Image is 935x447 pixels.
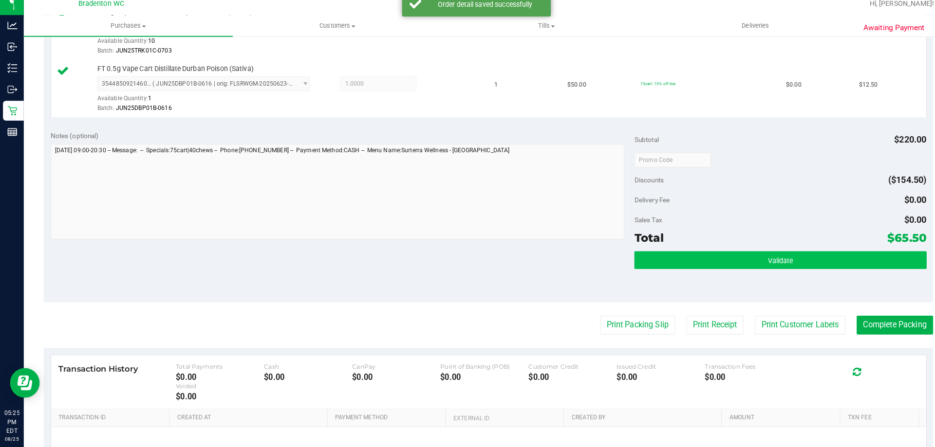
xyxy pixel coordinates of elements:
[7,28,17,38] inline-svg: Analytics
[605,374,692,383] div: $0.00
[437,410,553,427] th: External ID
[622,158,698,172] input: Promo Code
[715,29,768,38] span: Deliveries
[145,101,149,107] span: 1
[346,364,432,371] div: CanPay
[871,234,909,248] span: $65.50
[841,318,916,336] button: Complete Packing
[741,318,829,336] button: Print Customer Labels
[228,23,433,44] a: Customers
[771,87,786,96] span: $0.00
[95,97,315,116] div: Available Quantity:
[145,45,152,52] span: 10
[589,318,662,336] button: Print Packing Slip
[622,234,651,248] span: Total
[172,374,259,383] div: $0.00
[519,374,605,383] div: $0.00
[172,383,259,390] div: Voided
[7,133,17,143] inline-svg: Reports
[716,414,821,422] a: Amount
[639,23,844,44] a: Deliveries
[433,23,638,44] a: Tills
[172,393,259,402] div: $0.00
[113,110,168,117] span: JUN25DBP01B-0616
[753,260,778,268] span: Validate
[432,374,519,383] div: $0.00
[95,54,112,61] span: Batch:
[887,198,909,209] span: $0.00
[113,54,168,61] span: JUN25TRK01C-0703
[7,49,17,59] inline-svg: Inbound
[673,318,729,336] button: Print Receipt
[622,176,651,193] span: Discounts
[847,30,907,41] span: Awaiting Payment
[519,364,605,371] div: Customer Credit
[872,179,909,189] span: ($154.50)
[259,374,346,383] div: $0.00
[485,87,488,96] span: 1
[432,364,519,371] div: Point of Banking (POB)
[23,29,228,38] span: Purchases
[259,364,346,371] div: Cash
[95,71,249,80] span: FT 0.5g Vape Cart Distillate Durban Poison (Sativa)
[95,41,315,60] div: Available Quantity:
[95,110,112,117] span: Batch:
[10,369,39,398] iframe: Resource center
[4,409,19,435] p: 05:25 PM EDT
[853,7,916,15] span: Hi, [PERSON_NAME]!
[50,137,97,145] span: Notes (optional)
[622,200,657,208] span: Delivery Fee
[887,218,909,229] span: $0.00
[346,374,432,383] div: $0.00
[622,254,909,272] button: Validate
[329,414,433,422] a: Payment Method
[4,435,19,443] p: 08/25
[434,29,638,38] span: Tills
[622,220,650,228] span: Sales Tax
[561,414,704,422] a: Created By
[832,414,898,422] a: Txn Fee
[23,23,228,44] a: Purchases
[622,141,646,149] span: Subtotal
[878,140,909,150] span: $220.00
[174,414,317,422] a: Created At
[605,364,692,371] div: Issued Credit
[692,364,778,371] div: Transaction Fees
[229,29,433,38] span: Customers
[557,87,575,96] span: $50.00
[7,112,17,122] inline-svg: Retail
[172,364,259,371] div: Total Payments
[7,91,17,101] inline-svg: Outbound
[57,414,163,422] a: Transaction ID
[692,374,778,383] div: $0.00
[77,7,122,16] span: Bradenton WC
[843,87,861,96] span: $12.50
[628,88,663,92] span: 75cart: 75% off line
[419,7,533,17] div: Order detail saved successfully
[7,70,17,80] inline-svg: Inventory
